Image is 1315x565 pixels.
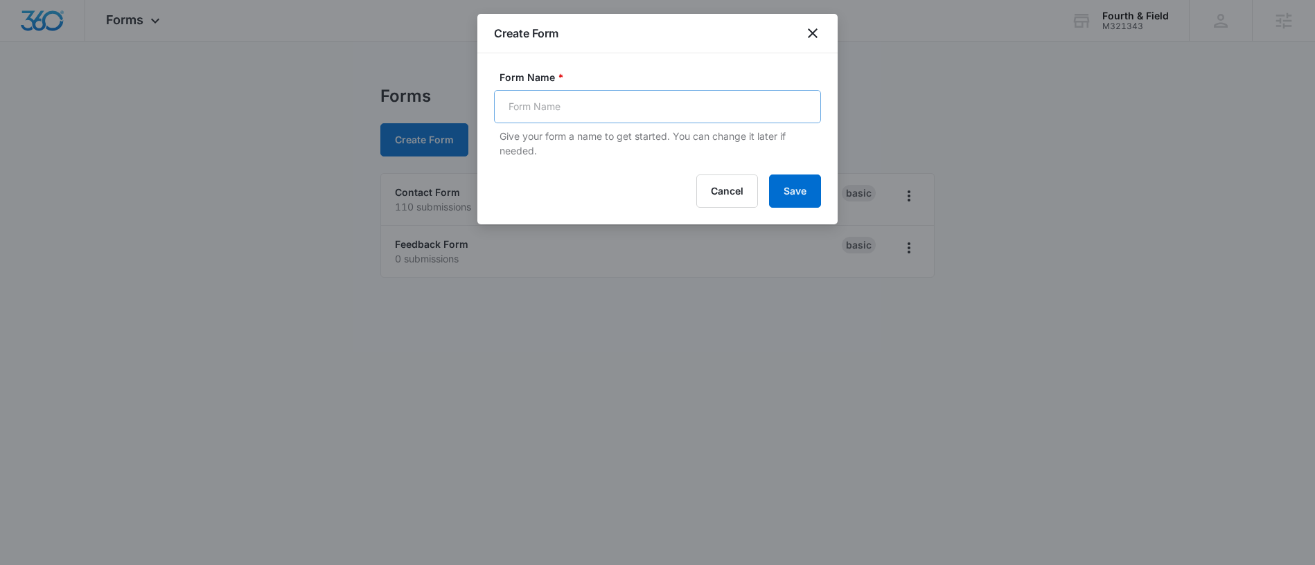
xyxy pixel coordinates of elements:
button: close [804,25,821,42]
button: Save [769,174,821,208]
button: Cancel [696,174,758,208]
h1: Create Form [494,25,558,42]
input: Form Name [494,90,821,123]
p: Give your form a name to get started. You can change it later if needed. [500,129,821,158]
label: Form Name [500,70,827,84]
